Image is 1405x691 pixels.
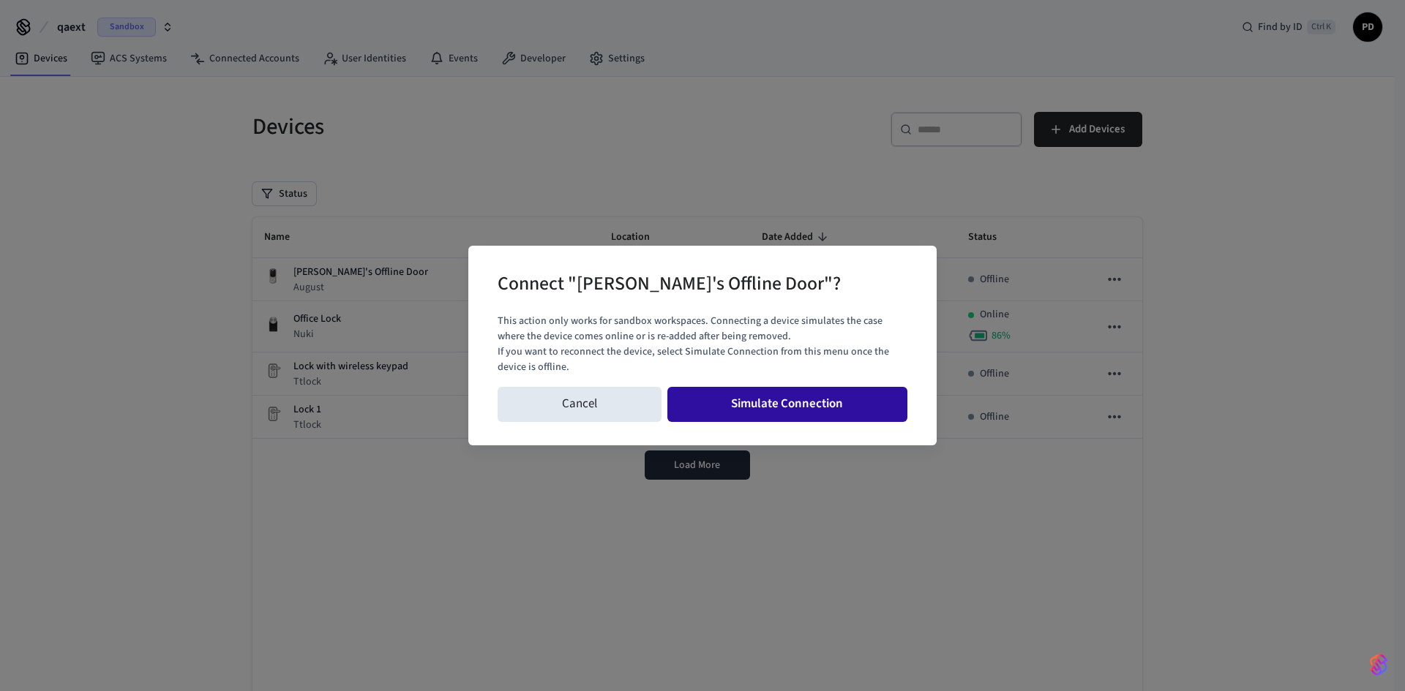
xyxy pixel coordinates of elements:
p: If you want to reconnect the device, select Simulate Connection from this menu once the device is... [498,344,907,375]
button: Cancel [498,387,662,422]
img: SeamLogoGradient.69752ec5.svg [1370,653,1387,676]
h2: Connect "[PERSON_NAME]'s Offline Door"? [498,263,841,308]
button: Simulate Connection [667,387,908,422]
p: This action only works for sandbox workspaces. Connecting a device simulates the case where the d... [498,314,907,344]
